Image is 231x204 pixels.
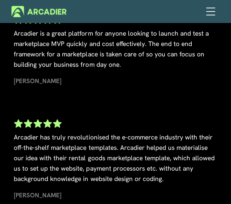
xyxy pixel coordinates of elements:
strong: [PERSON_NAME] [14,77,62,85]
img: Arcadier [11,6,66,17]
strong: [PERSON_NAME] [14,191,62,199]
iframe: Chat Widget [194,168,231,204]
span: Arcadier is a great platform for anyone looking to launch and test a marketplace MVP quickly and ... [14,29,210,69]
span: Arcadier has truly revolutionised the e-commerce industry with their off-the-shelf marketplace te... [14,133,216,183]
